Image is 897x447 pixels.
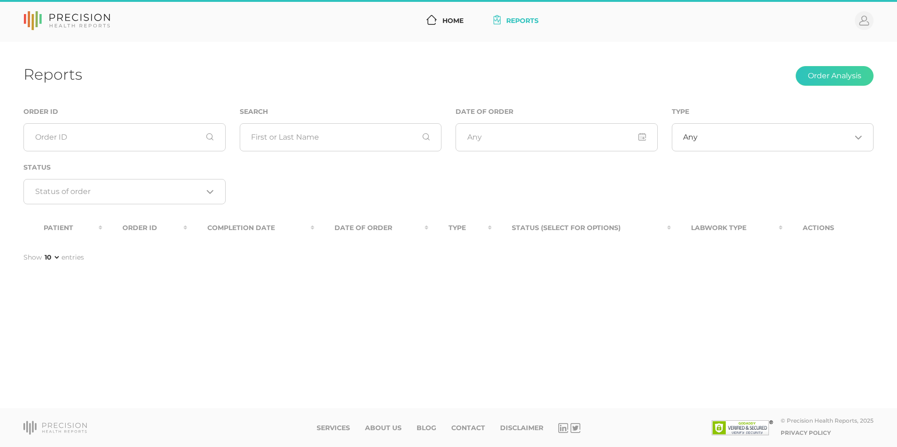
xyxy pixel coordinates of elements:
[456,108,513,116] label: Date of Order
[23,164,51,171] label: Status
[423,12,467,30] a: Home
[23,253,84,262] label: Show entries
[500,424,543,432] a: Disclaimer
[783,217,874,238] th: Actions
[712,420,773,435] img: SSL site seal - click to verify
[102,217,188,238] th: Order ID
[23,65,82,83] h1: Reports
[781,417,874,424] div: © Precision Health Reports, 2025
[672,123,874,151] div: Search for option
[23,108,58,116] label: Order ID
[314,217,429,238] th: Date Of Order
[451,424,485,432] a: Contact
[417,424,436,432] a: Blog
[492,217,671,238] th: Status (Select for Options)
[672,108,689,116] label: Type
[456,123,658,151] input: Any
[23,217,102,238] th: Patient
[671,217,782,238] th: Labwork Type
[23,123,226,151] input: Order ID
[43,253,61,262] select: Showentries
[35,187,203,196] input: Search for option
[317,424,350,432] a: Services
[781,429,831,436] a: Privacy Policy
[428,217,492,238] th: Type
[683,133,698,142] span: Any
[240,123,442,151] input: First or Last Name
[23,179,226,204] div: Search for option
[698,133,851,142] input: Search for option
[796,66,874,86] button: Order Analysis
[365,424,402,432] a: About Us
[187,217,314,238] th: Completion Date
[490,12,543,30] a: Reports
[240,108,268,116] label: Search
